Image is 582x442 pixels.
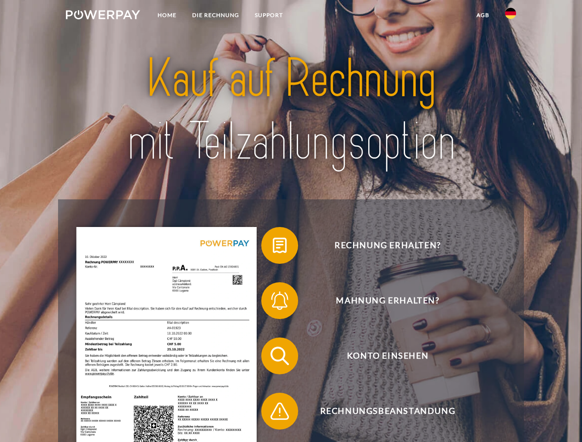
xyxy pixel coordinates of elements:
button: Rechnung erhalten? [261,227,501,264]
a: agb [469,7,497,23]
span: Konto einsehen [275,337,500,374]
img: de [505,8,516,19]
img: logo-powerpay-white.svg [66,10,140,19]
button: Rechnungsbeanstandung [261,393,501,430]
a: DIE RECHNUNG [184,7,247,23]
button: Mahnung erhalten? [261,282,501,319]
span: Rechnungsbeanstandung [275,393,500,430]
img: qb_bell.svg [268,289,291,312]
span: Rechnung erhalten? [275,227,500,264]
span: Mahnung erhalten? [275,282,500,319]
a: SUPPORT [247,7,291,23]
img: qb_bill.svg [268,234,291,257]
img: qb_search.svg [268,344,291,367]
img: title-powerpay_de.svg [88,44,494,176]
a: Home [150,7,184,23]
img: qb_warning.svg [268,400,291,423]
button: Konto einsehen [261,337,501,374]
